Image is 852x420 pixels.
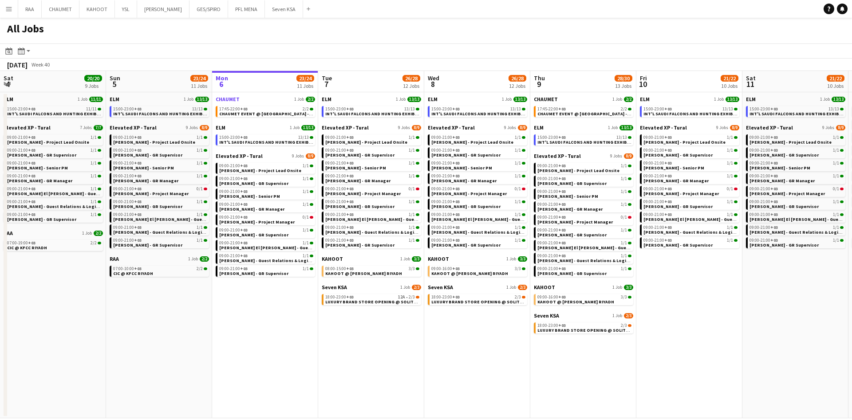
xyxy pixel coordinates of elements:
[216,96,315,124] div: CHAUMET1 Job2/217:45-22:00+032/2CHAUMET EVENT @ [GEOGRAPHIC_DATA] - [GEOGRAPHIC_DATA]
[228,0,265,18] button: PFL MENA
[537,163,631,173] a: 09:00-21:00+031/1[PERSON_NAME] - Project Lead Onsite
[4,96,103,102] a: ELM1 Job11/11
[537,177,566,181] span: 09:00-21:00
[219,163,313,173] a: 09:00-21:00+031/1[PERSON_NAME] - Project Lead Onsite
[325,165,386,171] span: Diana Fazlitdinova - Senior PM
[113,111,321,117] span: INT'L SAUDI FALCONS AND HUNTING EXHIBITION '25 @ MALHAM - RIYADH
[832,97,845,102] span: 13/13
[749,106,844,116] a: 15:00-23:00+0313/13INT'L SAUDI FALCONS AND HUNTING EXHIBITION '25 @ [GEOGRAPHIC_DATA] - [GEOGRAPH...
[94,125,103,130] span: 7/7
[452,160,460,166] span: +03
[537,106,631,116] a: 17:45-22:00+032/2CHAUMET EVENT @ [GEOGRAPHIC_DATA] - [GEOGRAPHIC_DATA]
[91,135,97,140] span: 1/1
[431,134,525,145] a: 09:00-21:00+031/1[PERSON_NAME] - Project Lead Onsite
[42,0,79,18] button: CHAUMET
[322,96,421,124] div: ELM1 Job13/1315:00-23:00+0313/13INT'L SAUDI FALCONS AND HUNTING EXHIBITION '25 @ [GEOGRAPHIC_DATA...
[643,111,852,117] span: INT'L SAUDI FALCONS AND HUNTING EXHIBITION '25 @ MALHAM - RIYADH
[537,135,566,140] span: 15:00-23:00
[91,148,97,153] span: 1/1
[113,174,142,178] span: 09:00-21:00
[325,174,354,178] span: 09:00-21:00
[640,96,650,102] span: ELM
[134,160,142,166] span: +03
[303,177,309,181] span: 1/1
[7,147,101,157] a: 09:00-21:00+031/1[PERSON_NAME] - GR Supervisor
[836,125,845,130] span: 8/9
[110,124,209,131] a: Elevated XP - Tural9 Jobs8/9
[621,177,627,181] span: 1/1
[534,153,633,159] a: Elevated XP - Tural9 Jobs8/9
[184,97,193,102] span: 1 Job
[113,107,142,111] span: 15:00-23:00
[7,135,35,140] span: 09:00-21:00
[113,186,207,196] a: 09:00-21:00+030/1[PERSON_NAME] - Project Manager
[322,96,421,102] a: ELM1 Job13/13
[7,186,101,196] a: 09:00-21:00+031/1[PERSON_NAME] El [PERSON_NAME] - Guest Relations Manager
[219,106,313,116] a: 17:45-22:00+032/2CHAUMET EVENT @ [GEOGRAPHIC_DATA] - [GEOGRAPHIC_DATA]
[534,153,581,159] span: Elevated XP - Tural
[770,186,778,192] span: +03
[643,147,738,157] a: 09:00-21:00+031/1[PERSON_NAME] - GR Supervisor
[616,135,627,140] span: 13/13
[452,134,460,140] span: +03
[240,134,248,140] span: +03
[325,147,419,157] a: 09:00-21:00+031/1[PERSON_NAME] - GR Supervisor
[219,176,313,186] a: 09:00-21:00+031/1[PERSON_NAME] - GR Supervisor
[515,135,521,140] span: 1/1
[828,107,839,111] span: 13/13
[749,107,778,111] span: 15:00-23:00
[113,161,142,165] span: 09:00-21:00
[113,152,182,158] span: Basim Aqil - GR Supervisor
[749,152,819,158] span: Basim Aqil - GR Supervisor
[746,124,845,131] a: Elevated XP - Tural9 Jobs8/9
[298,135,309,140] span: 13/13
[558,106,566,112] span: +03
[431,186,525,196] a: 09:00-21:00+030/1[PERSON_NAME] - Project Manager
[640,124,739,131] a: Elevated XP - Tural9 Jobs8/9
[200,125,209,130] span: 8/9
[216,124,315,131] a: ELM1 Job13/13
[91,187,97,191] span: 1/1
[558,176,566,181] span: +03
[4,96,13,102] span: ELM
[404,107,415,111] span: 13/13
[113,178,178,184] span: Giuseppe Fontani - GR Manager
[4,124,51,131] span: Elevated XP - Tural
[325,152,394,158] span: Basim Aqil - GR Supervisor
[726,97,739,102] span: 13/13
[216,96,315,102] a: CHAUMET1 Job2/2
[664,186,672,192] span: +03
[643,134,738,145] a: 09:00-21:00+031/1[PERSON_NAME] - Project Lead Onsite
[624,153,633,159] span: 8/9
[502,97,512,102] span: 1 Job
[608,125,618,130] span: 1 Job
[346,106,354,112] span: +03
[7,161,35,165] span: 09:00-21:00
[113,135,142,140] span: 09:00-21:00
[749,186,844,196] a: 09:00-21:00+030/1[PERSON_NAME] - Project Manager
[80,125,92,130] span: 7 Jobs
[219,181,288,186] span: Basim Aqil - GR Supervisor
[513,97,527,102] span: 13/13
[643,135,672,140] span: 09:00-21:00
[325,161,354,165] span: 09:00-21:00
[770,134,778,140] span: +03
[716,125,728,130] span: 9 Jobs
[619,125,633,130] span: 13/13
[78,97,87,102] span: 1 Job
[537,134,631,145] a: 15:00-23:00+0313/13INT'L SAUDI FALCONS AND HUNTING EXHIBITION '25 @ [GEOGRAPHIC_DATA] - [GEOGRAPH...
[431,106,525,116] a: 15:00-23:00+0313/13INT'L SAUDI FALCONS AND HUNTING EXHIBITION '25 @ [GEOGRAPHIC_DATA] - [GEOGRAPH...
[749,148,778,153] span: 09:00-21:00
[664,134,672,140] span: +03
[134,147,142,153] span: +03
[219,168,301,173] span: Aysel Ahmadova - Project Lead Onsite
[219,134,313,145] a: 15:00-23:00+0313/13INT'L SAUDI FALCONS AND HUNTING EXHIBITION '25 @ [GEOGRAPHIC_DATA] - [GEOGRAPH...
[749,134,844,145] a: 09:00-21:00+031/1[PERSON_NAME] - Project Lead Onsite
[643,178,709,184] span: Giuseppe Fontani - GR Manager
[643,161,672,165] span: 09:00-21:00
[306,97,315,102] span: 2/2
[643,148,672,153] span: 09:00-21:00
[534,96,633,124] div: CHAUMET1 Job2/217:45-22:00+032/2CHAUMET EVENT @ [GEOGRAPHIC_DATA] - [GEOGRAPHIC_DATA]
[28,173,35,179] span: +03
[7,187,35,191] span: 09:00-21:00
